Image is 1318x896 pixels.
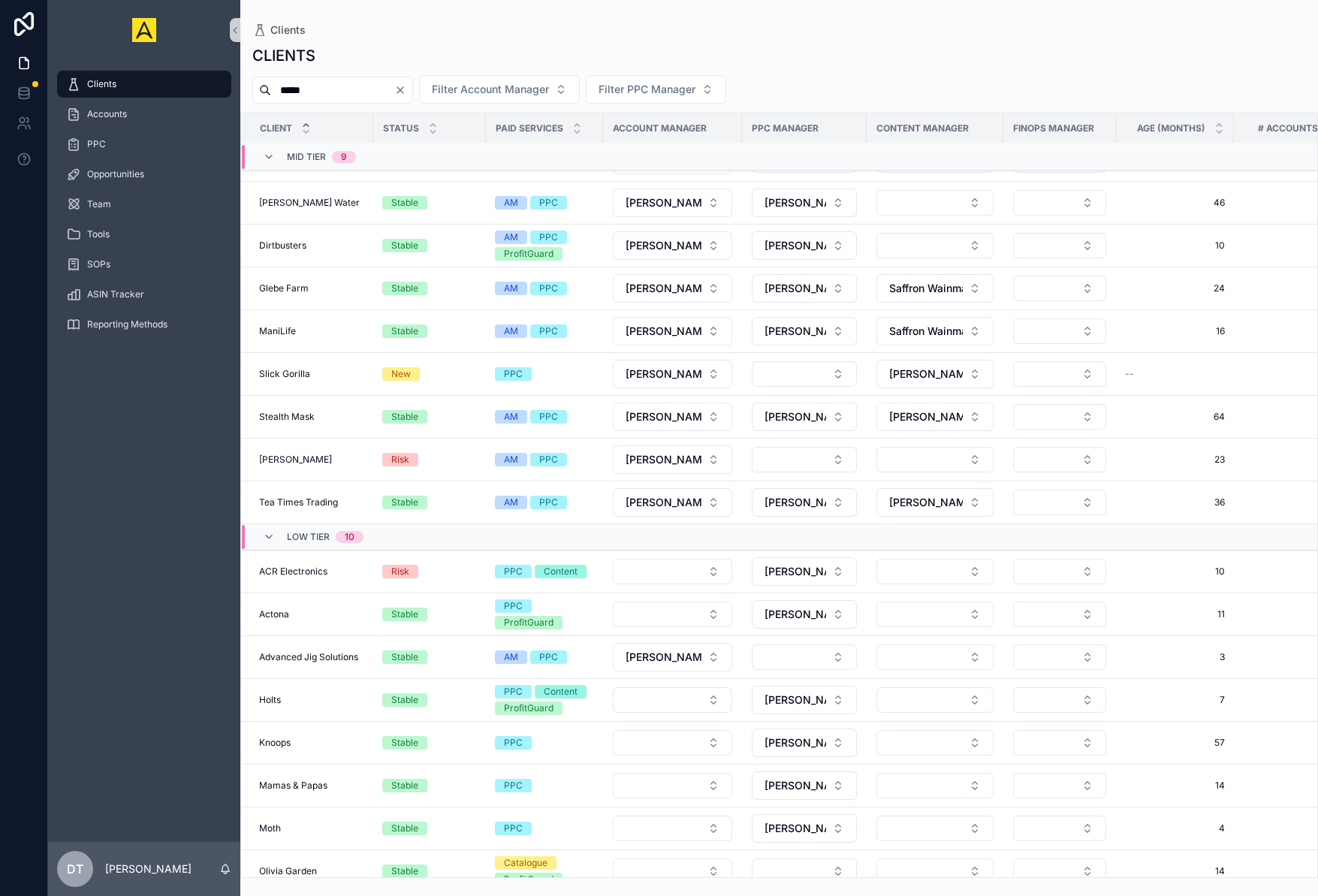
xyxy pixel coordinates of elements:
div: Stable [391,324,418,338]
button: Select Button [752,361,857,387]
span: [PERSON_NAME] [626,367,701,382]
div: PPC [504,685,523,698]
span: FinOps Manager [1013,122,1094,134]
a: Reporting Methods [57,311,231,338]
span: [PERSON_NAME] [765,281,826,296]
span: Saffron Wainman [889,281,963,296]
div: AM [504,453,518,466]
button: Select Button [613,687,732,713]
span: Mid Tier [287,151,326,163]
button: Select Button [1013,318,1106,344]
div: PPC [504,565,523,578]
button: Select Button [876,687,994,713]
a: ASIN Tracker [57,281,231,308]
span: 23 [1125,454,1225,466]
span: SOPs [87,258,110,270]
span: ACR Electronics [259,566,327,578]
button: Select Button [586,75,726,104]
button: Select Button [752,771,857,800]
button: Select Button [1013,404,1106,430]
span: Tea Times Trading [259,496,338,508]
div: ProfitGuard [504,247,553,261]
div: ProfitGuard [504,873,553,886]
button: Select Button [876,274,994,303]
span: 14 [1125,780,1225,792]
button: Select Button [613,643,732,671]
div: AM [504,410,518,424]
span: 36 [1125,496,1225,508]
div: PPC [504,599,523,613]
span: 11 [1125,608,1225,620]
span: Slick Gorilla [259,368,310,380]
span: Olivia Garden [259,865,317,877]
div: PPC [539,282,558,295]
span: Advanced Jig Solutions [259,651,358,663]
div: AM [504,324,518,338]
div: AM [504,496,518,509]
button: Select Button [1013,276,1106,301]
div: Content [544,565,578,578]
div: Stable [391,693,418,707]
span: Opportunities [87,168,144,180]
span: [PERSON_NAME] [626,195,701,210]
a: PPC [57,131,231,158]
span: [PERSON_NAME] [765,692,826,707]
a: Clients [57,71,231,98]
button: Select Button [752,231,857,260]
div: Stable [391,496,418,509]
div: New [391,367,411,381]
button: Select Button [876,559,994,584]
p: [PERSON_NAME] [105,861,192,876]
span: [PERSON_NAME] [626,650,701,665]
span: 46 [1125,197,1225,209]
span: 57 [1125,737,1225,749]
button: Select Button [752,644,857,670]
button: Select Button [613,488,732,517]
span: [PERSON_NAME] [765,564,826,579]
button: Select Button [752,488,857,517]
span: [PERSON_NAME] [765,324,826,339]
span: Reporting Methods [87,318,167,330]
button: Select Button [613,773,732,798]
span: [PERSON_NAME] [765,735,826,750]
span: Holts [259,694,281,706]
span: Clients [270,23,306,38]
button: Select Button [752,447,857,472]
span: 10 [1125,566,1225,578]
a: Team [57,191,231,218]
div: 9 [341,151,347,163]
a: Tools [57,221,231,248]
span: [PERSON_NAME] [765,238,826,253]
img: App logo [132,18,156,42]
div: PPC [504,779,523,792]
button: Select Button [613,189,732,217]
span: PPC Manager [752,122,819,134]
span: Status [383,122,419,134]
span: Paid Services [496,122,563,134]
button: Select Button [1013,816,1106,841]
button: Select Button [876,773,994,798]
h1: CLIENTS [252,45,315,66]
button: Select Button [876,447,994,472]
button: Select Button [752,686,857,714]
button: Select Button [876,858,994,884]
span: ManiLife [259,325,296,337]
span: [PERSON_NAME] [626,324,701,339]
span: Accounts [87,108,127,120]
div: PPC [539,650,558,664]
span: DT [67,860,83,878]
span: [PERSON_NAME] [626,281,701,296]
span: 16 [1125,325,1225,337]
span: 64 [1125,411,1225,423]
div: PPC [504,367,523,381]
a: Clients [252,23,306,38]
div: ProfitGuard [504,616,553,629]
button: Select Button [1013,687,1106,713]
span: [PERSON_NAME] [889,495,963,510]
button: Select Button [1013,361,1106,387]
div: Stable [391,779,418,792]
span: Actona [259,608,289,620]
div: Stable [391,239,418,252]
span: 3 [1125,651,1225,663]
button: Select Button [752,189,857,217]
